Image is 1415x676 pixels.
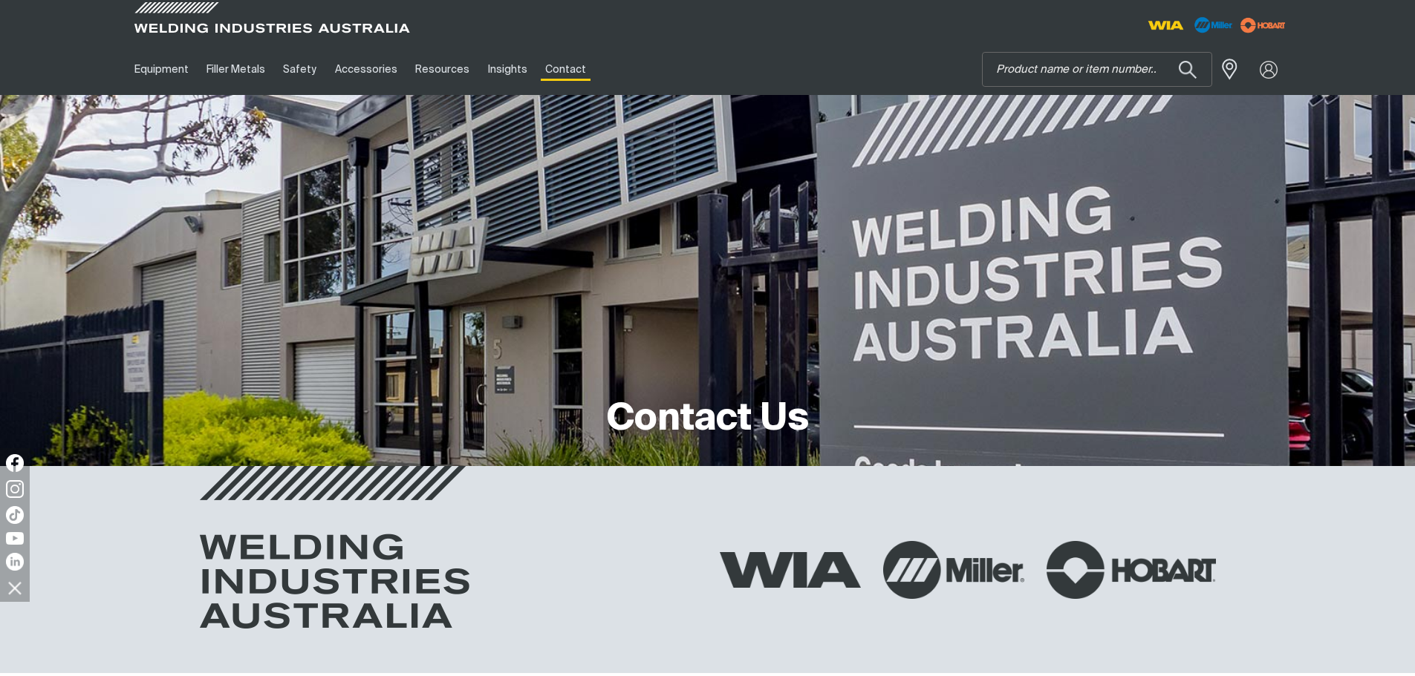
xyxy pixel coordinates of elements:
[536,44,595,95] a: Contact
[6,532,24,545] img: YouTube
[1047,541,1216,599] img: Hobart
[200,466,469,629] img: Welding Industries Australia
[607,396,809,444] h1: Contact Us
[126,44,999,95] nav: Main
[6,454,24,472] img: Facebook
[126,44,198,95] a: Equipment
[274,44,325,95] a: Safety
[6,506,24,524] img: TikTok
[406,44,478,95] a: Resources
[1162,52,1213,87] button: Search products
[326,44,406,95] a: Accessories
[983,53,1211,86] input: Product name or item number...
[2,575,27,600] img: hide socials
[198,44,274,95] a: Filler Metals
[720,552,861,588] img: WIA
[478,44,536,95] a: Insights
[1236,14,1290,36] img: miller
[883,541,1024,599] img: Miller
[6,553,24,571] img: LinkedIn
[6,480,24,498] img: Instagram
